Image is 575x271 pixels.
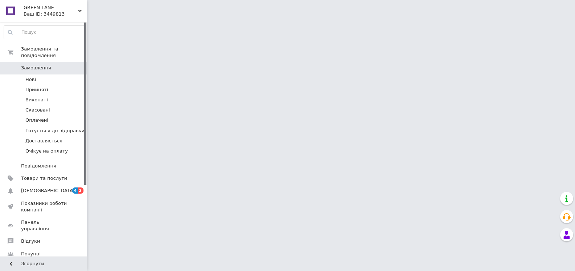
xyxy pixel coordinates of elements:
[25,76,36,83] span: Нові
[25,138,62,144] span: Доставляється
[21,238,40,244] span: Відгуки
[21,163,56,169] span: Повідомлення
[4,26,85,39] input: Пошук
[25,107,50,113] span: Скасовані
[25,86,48,93] span: Прийняті
[25,128,85,134] span: Готується до відправки
[21,219,67,232] span: Панель управління
[21,200,67,213] span: Показники роботи компанії
[72,187,78,194] span: 4
[25,97,48,103] span: Виконані
[21,175,67,182] span: Товари та послуги
[21,46,87,59] span: Замовлення та повідомлення
[25,148,68,154] span: Очікує на оплату
[78,187,83,194] span: 2
[21,251,41,257] span: Покупці
[21,65,51,71] span: Замовлення
[24,4,78,11] span: GREEN LANE
[25,117,48,124] span: Оплачені
[21,187,75,194] span: [DEMOGRAPHIC_DATA]
[24,11,87,17] div: Ваш ID: 3449813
